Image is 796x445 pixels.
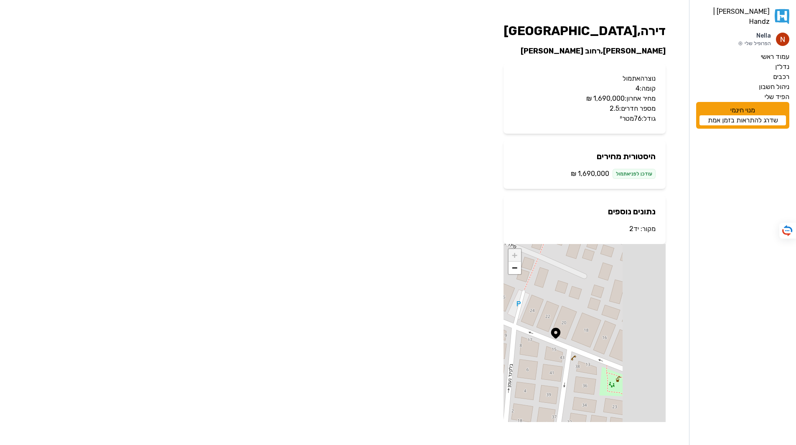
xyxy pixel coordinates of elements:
[514,84,656,94] p: קומה: 4
[699,115,786,125] a: שדרג להתראות בזמן אמת
[696,52,789,62] a: עמוד ראשי
[514,150,656,162] h2: היסטורית מחירים
[613,169,656,179] div: עודכן לפני אתמול
[696,92,789,102] a: הפיד שלי
[549,327,562,339] img: Marker
[514,94,656,104] p: מחיר אחרון: ‏1,690,000 ‏₪
[696,32,789,47] a: תמונת פרופילNellaהפרופיל שלי
[696,82,789,92] a: ניהול חשבון
[696,102,789,129] div: מנוי חינמי
[514,74,656,84] p: נוצרה אתמול
[776,33,789,46] img: תמונת פרופיל
[512,250,517,260] span: +
[514,114,656,124] p: גודל: 76 מטר²
[696,72,789,82] a: רכבים
[509,262,521,274] a: Zoom out
[696,62,789,72] a: נדל״ן
[696,7,789,27] a: [PERSON_NAME] | Handz
[629,225,639,233] a: יד2
[761,52,789,62] label: עמוד ראשי
[512,262,517,273] span: −
[509,249,521,262] a: Zoom in
[504,45,666,57] h2: [PERSON_NAME] , רחוב [PERSON_NAME]
[738,40,771,47] p: הפרופיל שלי
[514,206,656,217] h2: נתונים נוספים
[571,169,609,179] span: ‏1,690,000 ‏₪
[514,104,656,114] p: מספר חדרים: 2.5
[504,23,666,38] h1: דירה , [GEOGRAPHIC_DATA]
[738,32,771,40] p: Nella
[514,224,656,234] p: מקור:
[773,72,789,82] label: רכבים
[775,62,789,72] label: נדל״ן
[765,92,789,102] label: הפיד שלי
[759,82,789,92] label: ניהול חשבון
